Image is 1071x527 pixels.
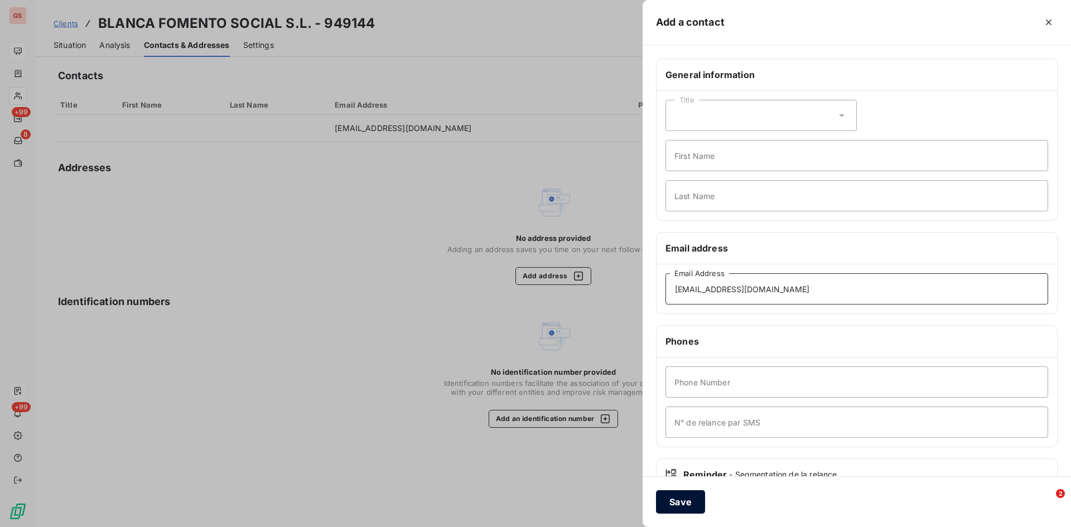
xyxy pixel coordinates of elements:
[665,241,1048,255] h6: Email address
[656,490,705,514] button: Save
[665,273,1048,304] input: placeholder
[665,335,1048,348] h6: Phones
[656,14,725,30] h5: Add a contact
[665,407,1048,438] input: placeholder
[1033,489,1060,516] iframe: Intercom live chat
[665,68,1048,81] h6: General information
[665,140,1048,171] input: placeholder
[665,180,1048,211] input: placeholder
[665,366,1048,398] input: placeholder
[665,468,1048,481] div: Reminder
[1056,489,1065,498] span: 2
[729,469,837,480] span: - Segmentation de la relance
